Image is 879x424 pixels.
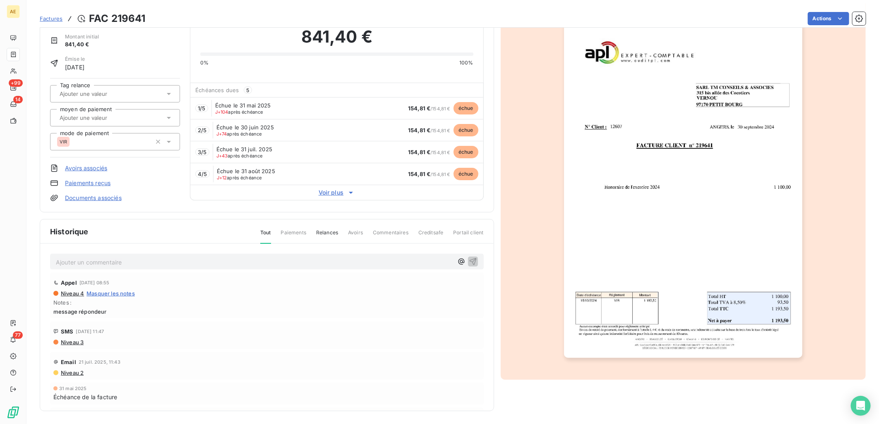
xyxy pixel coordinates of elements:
a: Avoirs associés [65,164,107,172]
span: 154,81 € [408,149,430,155]
input: Ajouter une valeur [59,90,142,98]
span: J+43 [216,153,228,159]
a: Paiements reçus [65,179,110,187]
span: message répondeur [53,308,480,315]
span: 0% [200,59,209,67]
span: 77 [13,331,23,339]
span: [DATE] 11:47 [76,329,104,334]
span: Historique [50,226,89,237]
span: Échue le 31 juil. 2025 [216,146,272,152]
span: [DATE] 08:55 [79,280,110,285]
span: VIR [60,139,67,144]
span: Échue le 30 juin 2025 [216,124,274,131]
span: SMS [61,328,73,335]
span: Factures [40,15,62,22]
h3: FAC 219641 [89,11,146,26]
span: / 154,81 € [408,150,450,155]
span: échue [454,168,478,180]
span: 14 [13,96,23,103]
span: +99 [9,79,23,87]
span: Relances [316,229,338,243]
span: échue [454,146,478,158]
span: / 154,81 € [408,172,450,177]
span: 100% [459,59,473,67]
span: Échue le 31 août 2025 [217,168,275,174]
span: 154,81 € [408,127,430,133]
span: Niveau 3 [60,339,84,345]
span: Email [61,359,76,365]
span: 21 juil. 2025, 11:43 [79,360,120,364]
span: Avoirs [348,229,363,243]
button: Actions [808,12,849,25]
span: Niveau 2 [60,369,84,376]
span: Niveau 4 [60,290,84,297]
span: Échéances dues [195,87,239,93]
span: échue [454,102,478,114]
span: Échue le 31 mai 2025 [215,102,271,109]
span: après échéance [216,131,262,136]
span: 154,81 € [408,105,430,112]
span: [DATE] [65,63,85,71]
span: 1 / 5 [198,105,205,112]
span: 841,40 € [65,40,99,49]
span: Notes : [53,299,480,306]
span: 2 / 5 [198,127,207,133]
span: 841,40 € [301,24,372,49]
span: Tout [260,229,271,244]
span: 154,81 € [408,171,430,177]
a: Factures [40,14,62,23]
span: J+12 [217,175,227,181]
span: Voir plus [190,188,483,197]
span: 3 / 5 [198,149,207,155]
img: Logo LeanPay [7,406,20,419]
span: Creditsafe [418,229,444,243]
span: 31 mai 2025 [59,386,87,391]
span: 5 [244,86,252,94]
span: Commentaires [373,229,408,243]
span: Portail client [453,229,483,243]
span: J+104 [215,109,228,115]
span: / 154,81 € [408,128,450,133]
span: 4 / 5 [198,171,207,177]
div: AE [7,5,20,18]
a: Documents associés [65,194,122,202]
span: après échéance [215,110,263,114]
div: Open Intercom Messenger [851,396,871,416]
span: J+74 [216,131,227,137]
span: Montant initial [65,33,99,40]
span: Paiements [281,229,306,243]
span: après échéance [216,153,263,158]
span: Échéance de la facture [53,393,117,401]
span: échue [454,124,478,136]
span: Appel [61,279,77,286]
input: Ajouter une valeur [59,114,142,121]
img: invoice_thumbnail [564,21,802,358]
span: après échéance [217,175,262,180]
span: / 154,81 € [408,106,450,112]
span: Masquer les notes [86,290,135,297]
span: Émise le [65,55,85,63]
